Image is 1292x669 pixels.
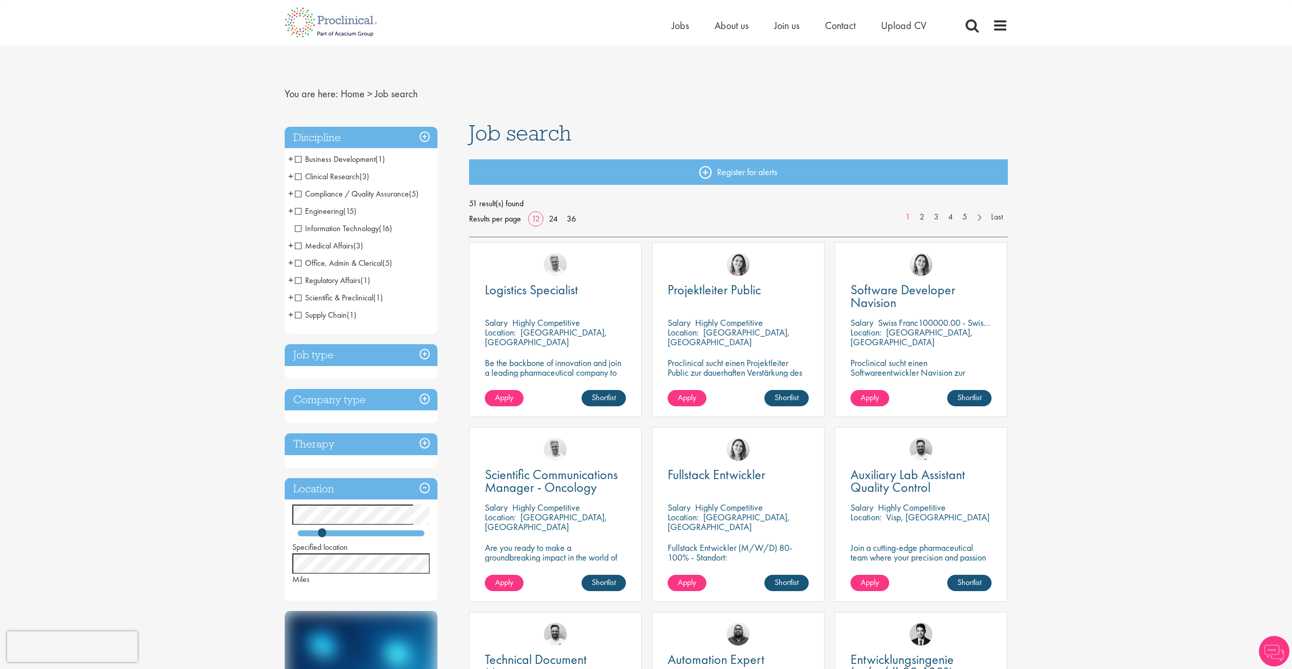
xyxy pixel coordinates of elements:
[288,290,293,305] span: +
[375,87,418,100] span: Job search
[886,511,989,523] p: Visp, [GEOGRAPHIC_DATA]
[714,19,749,32] a: About us
[678,577,696,588] span: Apply
[285,87,338,100] span: You are here:
[668,468,809,481] a: Fullstack Entwickler
[910,623,932,646] img: Thomas Wenig
[850,468,992,494] a: Auxiliary Lab Assistant Quality Control
[947,575,992,591] a: Shortlist
[292,574,310,584] span: Miles
[485,390,524,406] a: Apply
[485,466,618,496] span: Scientific Communications Manager - Oncology
[485,501,508,513] span: Salary
[727,438,750,461] img: Nur Ergiydiren
[295,206,343,216] span: Engineering
[379,223,392,234] span: (16)
[373,292,383,303] span: (1)
[850,326,882,338] span: Location:
[850,575,889,591] a: Apply
[900,211,915,223] a: 1
[861,392,879,403] span: Apply
[285,433,437,455] h3: Therapy
[582,575,626,591] a: Shortlist
[881,19,926,32] span: Upload CV
[295,171,369,182] span: Clinical Research
[285,127,437,149] h3: Discipline
[485,284,626,296] a: Logistics Specialist
[469,211,521,227] span: Results per page
[878,501,946,513] p: Highly Competitive
[485,317,508,328] span: Salary
[285,389,437,411] h3: Company type
[347,310,356,320] span: (1)
[512,501,580,513] p: Highly Competitive
[850,284,992,309] a: Software Developer Navision
[668,466,765,483] span: Fullstack Entwickler
[1259,636,1289,666] img: Chatbot
[295,171,360,182] span: Clinical Research
[668,390,706,406] a: Apply
[295,275,370,286] span: Regulatory Affairs
[850,390,889,406] a: Apply
[764,575,809,591] a: Shortlist
[295,292,383,303] span: Scientific & Preclinical
[295,240,353,251] span: Medical Affairs
[672,19,689,32] a: Jobs
[727,253,750,276] img: Nur Ergiydiren
[695,317,763,328] p: Highly Competitive
[943,211,958,223] a: 4
[544,438,567,461] img: Joshua Bye
[295,188,419,199] span: Compliance / Quality Assurance
[485,326,607,348] p: [GEOGRAPHIC_DATA], [GEOGRAPHIC_DATA]
[295,188,409,199] span: Compliance / Quality Assurance
[288,151,293,166] span: +
[295,310,347,320] span: Supply Chain
[295,154,375,164] span: Business Development
[485,281,578,298] span: Logistics Specialist
[947,390,992,406] a: Shortlist
[382,258,392,268] span: (5)
[764,390,809,406] a: Shortlist
[295,154,385,164] span: Business Development
[774,19,800,32] span: Join us
[986,211,1008,223] a: Last
[485,511,607,533] p: [GEOGRAPHIC_DATA], [GEOGRAPHIC_DATA]
[295,292,373,303] span: Scientific & Preclinical
[668,326,699,338] span: Location:
[850,358,992,406] p: Proclinical sucht einen Softwareentwickler Navision zur dauerhaften Verstärkung des Teams unseres...
[495,577,513,588] span: Apply
[353,240,363,251] span: (3)
[668,317,691,328] span: Salary
[343,206,356,216] span: (15)
[668,575,706,591] a: Apply
[485,511,516,523] span: Location:
[668,511,790,533] p: [GEOGRAPHIC_DATA], [GEOGRAPHIC_DATA]
[295,223,392,234] span: Information Technology
[469,196,1008,211] span: 51 result(s) found
[7,631,138,662] iframe: reCAPTCHA
[850,326,973,348] p: [GEOGRAPHIC_DATA], [GEOGRAPHIC_DATA]
[295,206,356,216] span: Engineering
[850,281,955,311] span: Software Developer Navision
[668,358,809,397] p: Proclinical sucht einen Projektleiter Public zur dauerhaften Verstärkung des Teams unseres Kunden...
[678,392,696,403] span: Apply
[361,275,370,286] span: (1)
[485,543,626,591] p: Are you ready to make a groundbreaking impact in the world of biotechnology? Join a growing compa...
[544,253,567,276] img: Joshua Bye
[360,171,369,182] span: (3)
[375,154,385,164] span: (1)
[727,623,750,646] img: Ashley Bennett
[563,213,580,224] a: 36
[544,623,567,646] img: Emile De Beer
[295,258,382,268] span: Office, Admin & Clerical
[295,223,379,234] span: Information Technology
[367,87,372,100] span: >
